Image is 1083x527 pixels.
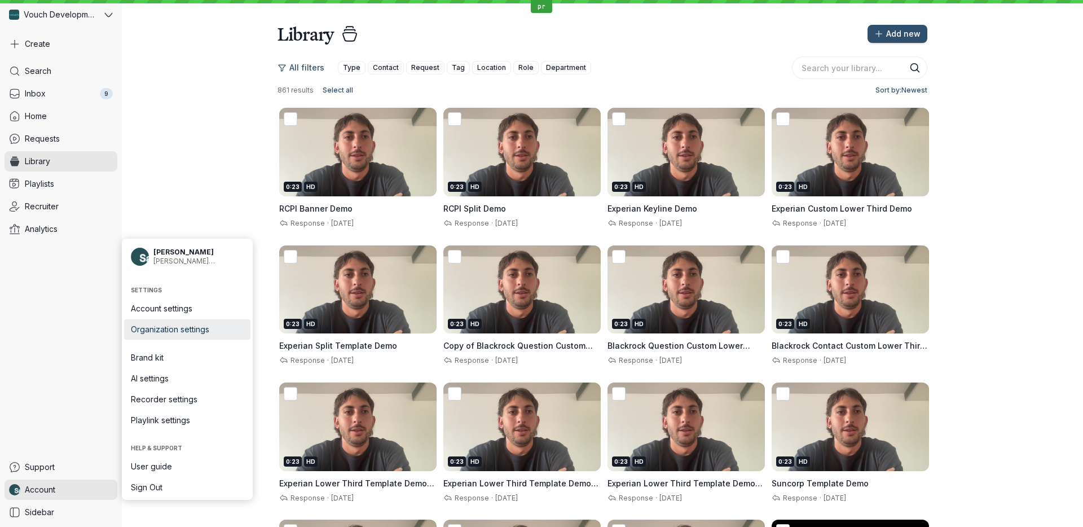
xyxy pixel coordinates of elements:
[452,219,489,227] span: Response
[443,204,506,213] span: RCPI Split Demo
[25,38,50,50] span: Create
[100,88,113,99] div: 9
[153,257,244,266] span: [PERSON_NAME][EMAIL_ADDRESS][DOMAIN_NAME]
[131,445,244,451] span: Help & support
[452,356,489,364] span: Response
[776,456,794,467] div: 0:23
[659,494,682,502] span: [DATE]
[513,61,539,74] button: Role
[632,456,646,467] div: HD
[5,480,117,500] a: Nathan Weinstock avatarAccount
[443,478,601,489] h3: Experian Lower Third Template Demo (Purple)
[5,219,117,239] a: Analytics
[443,341,593,362] span: Copy of Blackrock Question Custom Lower Third Demo
[5,61,117,81] a: Search
[5,106,117,126] a: Home
[124,410,250,431] a: Playlink settings
[495,219,518,227] span: [DATE]
[796,182,810,192] div: HD
[343,62,360,73] span: Type
[5,502,117,522] a: Sidebar
[25,201,59,212] span: Recruiter
[5,5,117,25] button: Vouch Development Team avatarVouch Development Team
[772,204,912,213] span: Experian Custom Lower Third Demo
[25,133,60,144] span: Requests
[124,319,250,340] a: Organization settings
[284,182,302,192] div: 0:23
[318,84,358,97] button: Select all
[772,340,929,352] h3: Blackrock Contact Custom Lower Third Demo
[124,348,250,368] a: Brand kit
[817,356,824,365] span: ·
[331,219,354,227] span: [DATE]
[5,151,117,172] a: Library
[824,494,846,502] span: [DATE]
[875,85,927,96] span: Sort by: Newest
[546,62,586,73] span: Department
[607,341,750,362] span: Blackrock Question Custom Lower Third Demo
[373,62,399,73] span: Contact
[871,84,927,97] button: Sort by:Newest
[304,456,318,467] div: HD
[632,182,646,192] div: HD
[886,28,921,39] span: Add new
[124,456,250,477] a: User guide
[24,9,96,20] span: Vouch Development Team
[452,494,489,502] span: Response
[5,129,117,149] a: Requests
[518,62,534,73] span: Role
[617,494,653,502] span: Response
[124,298,250,319] a: Account settings
[5,457,117,477] a: Support
[25,178,54,190] span: Playlists
[659,356,682,364] span: [DATE]
[452,62,465,73] span: Tag
[824,219,846,227] span: [DATE]
[288,219,325,227] span: Response
[659,219,682,227] span: [DATE]
[131,415,244,426] span: Playlink settings
[617,356,653,364] span: Response
[468,456,482,467] div: HD
[323,85,353,96] span: Select all
[331,356,354,364] span: [DATE]
[338,61,366,74] button: Type
[131,324,244,335] span: Organization settings
[824,356,846,364] span: [DATE]
[5,34,117,54] button: Create
[325,219,331,228] span: ·
[325,494,331,503] span: ·
[9,10,19,20] img: Vouch Development Team avatar
[468,182,482,192] div: HD
[443,478,598,499] span: Experian Lower Third Template Demo (Purple)
[472,61,511,74] button: Location
[304,182,318,192] div: HD
[279,478,437,489] h3: Experian Lower Third Template Demo (Magenta)
[489,219,495,228] span: ·
[279,341,397,350] span: Experian Split Template Demo
[25,507,54,518] span: Sidebar
[25,88,46,99] span: Inbox
[612,319,630,329] div: 0:23
[495,494,518,502] span: [DATE]
[284,319,302,329] div: 0:23
[5,196,117,217] a: Recruiter
[124,477,250,498] a: Sign Out
[289,62,324,73] span: All filters
[153,248,244,257] span: [PERSON_NAME]
[25,156,50,167] span: Library
[131,394,244,405] span: Recorder settings
[653,219,659,228] span: ·
[448,182,466,192] div: 0:23
[817,219,824,228] span: ·
[131,461,244,472] span: User guide
[653,356,659,365] span: ·
[131,248,149,266] img: Nathan Weinstock avatar
[124,368,250,389] a: AI settings
[909,62,921,73] button: Search
[9,484,20,495] img: Nathan Weinstock avatar
[776,182,794,192] div: 0:23
[817,494,824,503] span: ·
[612,456,630,467] div: 0:23
[406,61,444,74] button: Request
